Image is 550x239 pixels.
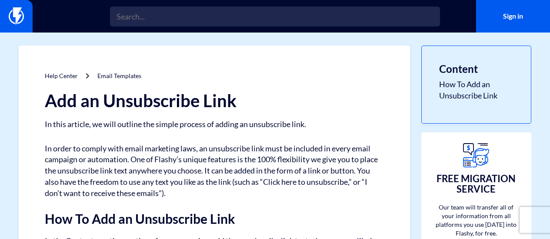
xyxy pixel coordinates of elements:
[45,91,384,110] h1: Add an Unsubscribe Link
[45,212,384,226] h2: How To Add an Unsubscribe Link
[110,7,440,26] input: Search...
[45,72,78,79] a: Help Center
[439,63,513,75] h3: Content
[432,203,520,238] p: Our team will transfer all of your information from all platforms you use [DATE] into Flashy, for...
[45,119,384,130] p: In this article, we will outline the simple process of adding an unsubscribe link.
[439,79,513,101] a: How To Add an Unsubscribe Link
[432,174,520,194] h3: FREE MIGRATION SERVICE
[45,143,384,199] p: In order to comply with email marketing laws, an unsubscribe link must be included in every email...
[97,72,141,79] a: Email Templates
